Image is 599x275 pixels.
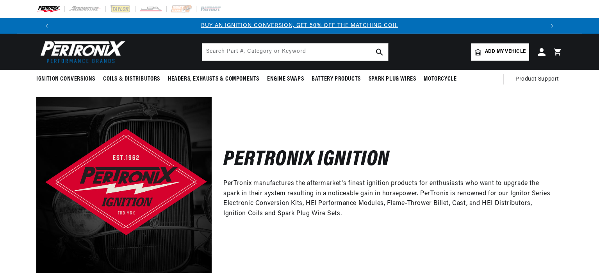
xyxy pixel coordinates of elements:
h2: Pertronix Ignition [223,151,389,169]
summary: Spark Plug Wires [365,70,420,88]
span: Coils & Distributors [103,75,160,83]
span: Add my vehicle [485,48,526,56]
a: Add my vehicle [471,43,529,61]
span: Product Support [515,75,559,84]
img: Pertronix [36,38,126,65]
span: Spark Plug Wires [369,75,416,83]
summary: Headers, Exhausts & Components [164,70,263,88]
summary: Motorcycle [420,70,460,88]
span: Battery Products [312,75,361,83]
summary: Coils & Distributors [99,70,164,88]
span: Ignition Conversions [36,75,95,83]
button: Translation missing: en.sections.announcements.next_announcement [544,18,560,34]
p: PerTronix manufactures the aftermarket's finest ignition products for enthusiasts who want to upg... [223,179,551,219]
slideshow-component: Translation missing: en.sections.announcements.announcement_bar [17,18,582,34]
img: Pertronix Ignition [36,97,212,273]
summary: Engine Swaps [263,70,308,88]
span: Headers, Exhausts & Components [168,75,259,83]
summary: Ignition Conversions [36,70,99,88]
button: search button [371,43,388,61]
div: Announcement [55,22,544,30]
div: 1 of 3 [55,22,544,30]
a: BUY AN IGNITION CONVERSION, GET 50% OFF THE MATCHING COIL [201,23,398,29]
summary: Battery Products [308,70,365,88]
input: Search Part #, Category or Keyword [202,43,388,61]
button: Translation missing: en.sections.announcements.previous_announcement [39,18,55,34]
span: Engine Swaps [267,75,304,83]
summary: Product Support [515,70,563,89]
span: Motorcycle [424,75,456,83]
